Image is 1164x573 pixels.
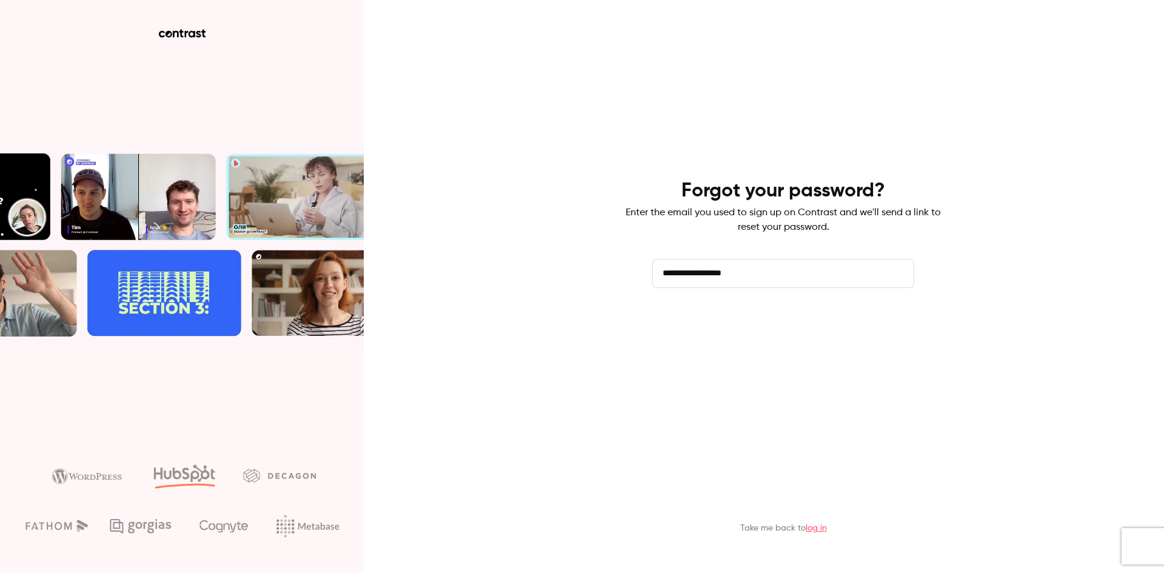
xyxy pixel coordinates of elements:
[626,206,941,235] p: Enter the email you used to sign up on Contrast and we'll send a link to reset your password.
[740,522,827,534] p: Take me back to
[243,469,316,482] img: decagon
[806,524,827,532] a: log in
[652,307,914,337] button: Send reset email
[681,179,885,203] h4: Forgot your password?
